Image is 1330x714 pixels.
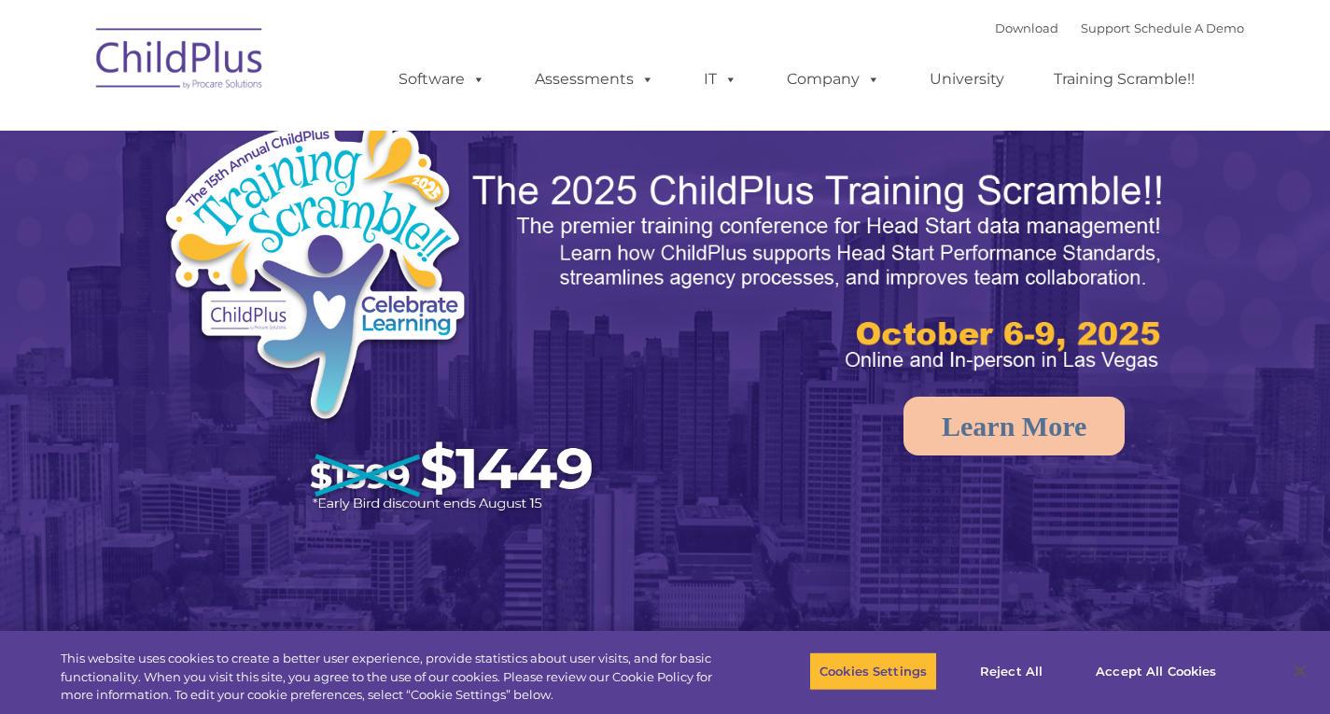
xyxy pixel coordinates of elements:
button: Accept All Cookies [1085,651,1226,691]
a: Schedule A Demo [1134,21,1244,35]
a: University [911,61,1023,98]
a: Support [1081,21,1130,35]
img: ChildPlus by Procare Solutions [87,15,273,108]
a: Download [995,21,1058,35]
a: Assessments [516,61,673,98]
span: Phone number [259,200,339,214]
a: Software [380,61,504,98]
a: Company [768,61,899,98]
font: | [995,21,1244,35]
div: This website uses cookies to create a better user experience, provide statistics about user visit... [61,650,732,705]
a: Training Scramble!! [1035,61,1213,98]
button: Reject All [953,651,1070,691]
a: Learn More [903,397,1125,455]
button: Cookies Settings [809,651,937,691]
span: Last name [259,123,316,137]
a: IT [685,61,756,98]
button: Close [1280,651,1321,692]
